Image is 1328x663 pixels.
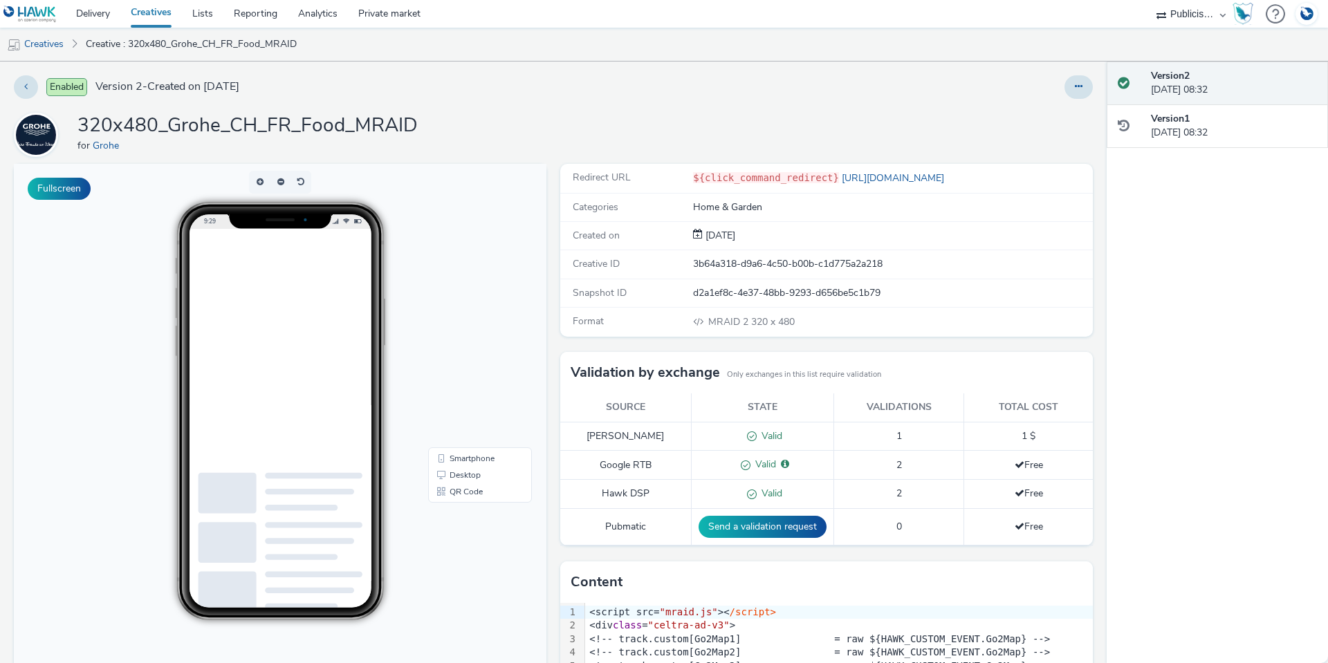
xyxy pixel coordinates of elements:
[1151,112,1190,125] strong: Version 1
[560,606,578,619] div: 1
[1296,3,1317,26] img: Account DE
[839,171,950,185] a: [URL][DOMAIN_NAME]
[560,509,691,545] td: Pubmatic
[560,633,578,646] div: 3
[693,257,1091,271] div: 3b64a318-d9a6-4c50-b00b-c1d775a2a218
[1151,112,1317,140] div: [DATE] 08:32
[699,516,827,538] button: Send a validation request
[573,315,604,328] span: Format
[571,362,720,383] h3: Validation by exchange
[573,286,627,299] span: Snapshot ID
[93,139,124,152] a: Grohe
[1015,487,1043,500] span: Free
[46,78,87,96] span: Enabled
[1233,3,1253,25] img: Hawk Academy
[417,286,515,303] li: Smartphone
[3,6,57,23] img: undefined Logo
[896,520,902,533] span: 0
[77,139,93,152] span: for
[896,487,902,500] span: 2
[436,324,469,332] span: QR Code
[1022,429,1035,442] span: 1 $
[190,53,202,61] span: 9:29
[560,451,691,480] td: Google RTB
[613,619,642,631] span: class
[757,487,782,500] span: Valid
[727,369,881,380] small: Only exchanges in this list require validation
[14,128,64,141] a: Grohe
[16,115,56,155] img: Grohe
[417,319,515,336] li: QR Code
[1151,69,1317,97] div: [DATE] 08:32
[708,315,751,328] span: MRAID 2
[964,393,1093,422] th: Total cost
[560,480,691,509] td: Hawk DSP
[659,606,717,617] span: "mraid.js"
[95,79,239,95] span: Version 2 - Created on [DATE]
[1015,458,1043,471] span: Free
[896,429,902,442] span: 1
[560,393,691,422] th: Source
[436,290,481,299] span: Smartphone
[833,393,964,422] th: Validations
[703,229,735,242] span: [DATE]
[436,307,467,315] span: Desktop
[1233,3,1259,25] a: Hawk Academy
[1015,520,1043,533] span: Free
[7,38,21,52] img: mobile
[693,200,1091,214] div: Home & Garden
[560,646,578,660] div: 4
[707,315,795,328] span: 320 x 480
[896,458,902,471] span: 2
[79,28,304,61] a: Creative : 320x480_Grohe_CH_FR_Food_MRAID
[693,286,1091,300] div: d2a1ef8c-4e37-48bb-9293-d656be5c1b79
[703,229,735,243] div: Creation 07 October 2021, 08:32
[1151,69,1190,82] strong: Version 2
[560,422,691,451] td: [PERSON_NAME]
[573,171,631,184] span: Redirect URL
[573,229,620,242] span: Created on
[691,393,833,422] th: State
[28,178,91,200] button: Fullscreen
[571,572,622,592] h3: Content
[757,429,782,442] span: Valid
[77,113,418,139] h1: 320x480_Grohe_CH_FR_Food_MRAID
[573,257,620,270] span: Creative ID
[730,606,776,617] span: /script>
[648,619,730,631] span: "celtra-ad-v3"
[560,619,578,633] div: 2
[417,303,515,319] li: Desktop
[750,458,776,471] span: Valid
[573,200,618,214] span: Categories
[693,172,839,183] code: ${click_command_redirect}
